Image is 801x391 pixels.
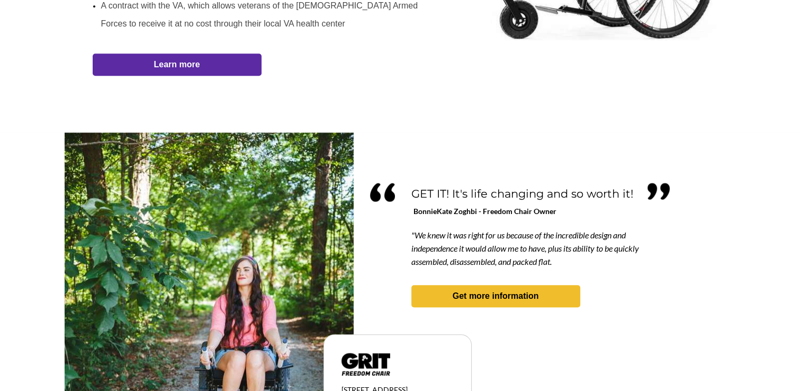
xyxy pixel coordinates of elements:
[411,285,580,307] a: Get more information
[413,207,556,216] span: BonnieKate Zoghbi - Freedom Chair Owner
[93,54,262,76] a: Learn more
[453,291,539,300] strong: Get more information
[411,187,633,200] span: GET IT! It's life changing and so worth it!
[154,60,200,69] strong: Learn more
[38,256,129,276] input: Get more information
[411,230,639,266] span: "We knew it was right for us because of the incredible design and independence it would allow me ...
[101,1,418,28] span: A contract with the VA, which allows veterans of the [DEMOGRAPHIC_DATA] Armed Forces to receive i...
